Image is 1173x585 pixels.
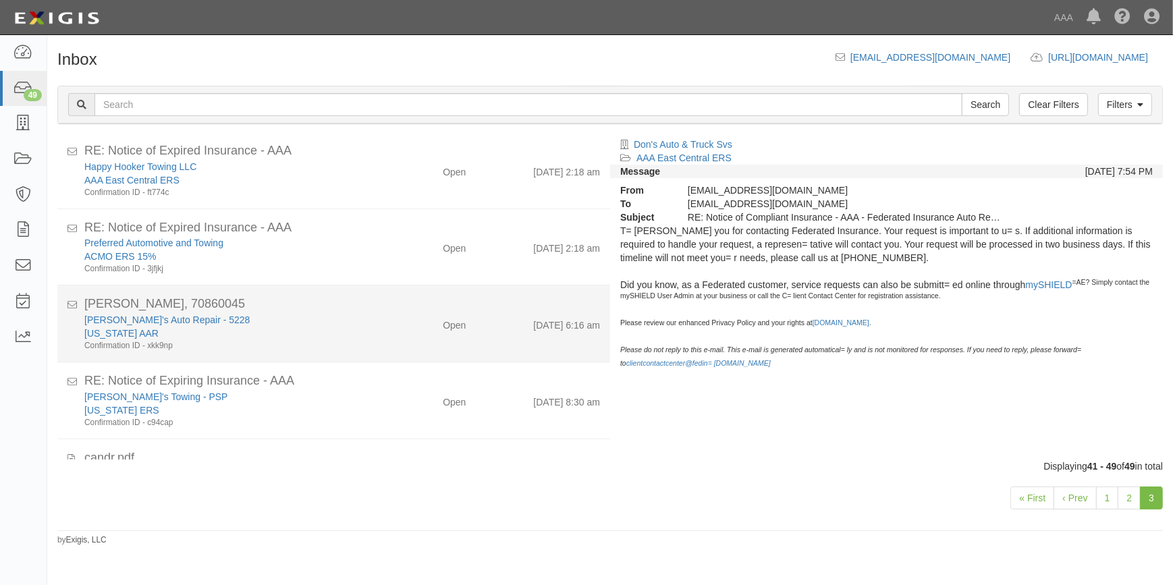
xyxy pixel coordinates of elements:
[47,459,1173,473] div: Displaying of in total
[1010,486,1054,509] a: « First
[610,197,678,211] strong: To
[443,390,466,409] div: Open
[813,318,869,327] a: [DOMAIN_NAME]
[1118,486,1141,509] a: 2
[626,359,771,367] a: clientcontactcenter@fedin= [DOMAIN_NAME]
[533,236,600,255] div: [DATE] 2:18 am
[850,52,1010,63] a: [EMAIL_ADDRESS][DOMAIN_NAME]
[610,211,678,224] strong: Subject
[1025,279,1072,290] a: mySHIELD
[443,236,466,255] div: Open
[1114,9,1130,26] i: Help Center - Complianz
[57,534,107,546] small: by
[84,391,227,402] a: [PERSON_NAME]'s Towing - PSP
[678,184,1014,197] div: [EMAIL_ADDRESS][DOMAIN_NAME]
[84,417,377,428] div: Confirmation ID - c94cap
[533,313,600,332] div: [DATE] 6:16 am
[57,51,97,68] h1: Inbox
[84,328,159,339] a: [US_STATE] AAR
[84,263,377,275] div: Confirmation ID - 3jfjkj
[443,313,466,332] div: Open
[84,219,600,237] div: RE: Notice of Expired Insurance - AAA
[620,345,1081,367] i: Please do not reply to this e-mail. This e-mail is generated automatical= ly and is not monitored...
[1047,4,1080,31] a: AAA
[1140,486,1163,509] a: 3
[1048,52,1163,63] a: [URL][DOMAIN_NAME]
[84,238,223,248] a: Preferred Automotive and Towing
[1087,461,1117,472] b: 41 - 49
[1124,461,1135,472] b: 49
[84,372,600,390] div: RE: Notice of Expiring Insurance - AAA
[1096,486,1119,509] a: 1
[678,211,1014,224] div: RE: Notice of Compliant Insurance - AAA - Federated Insurance Auto Reply: Your request has been r...
[24,89,42,101] div: 49
[84,187,377,198] div: Confirmation ID - ft774c
[636,152,732,163] a: AAA East Central ERS
[84,175,180,186] a: AAA East Central ERS
[84,449,600,467] div: candr.pdf
[634,139,732,150] a: Don's Auto & Truck Svs
[84,142,600,160] div: RE: Notice of Expired Insurance - AAA
[1054,486,1096,509] a: ‹ Prev
[533,160,600,179] div: [DATE] 2:18 am
[84,314,250,325] a: [PERSON_NAME]'s Auto Repair - 5228
[620,166,660,177] strong: Message
[10,6,103,30] img: logo-5460c22ac91f19d4615b14bd174203de0afe785f0fc80cf4dbbc73dc1793850b.png
[1098,93,1152,116] a: Filters
[1085,165,1153,178] div: [DATE] 7:54 PM
[610,184,678,197] strong: From
[1019,93,1087,116] a: Clear Filters
[443,160,466,179] div: Open
[84,161,196,172] a: Happy Hooker Towing LLC
[962,93,1009,116] input: Search
[620,278,1149,367] sup: =AE? Simply contact the mySHIELD User Admin at your business or call the C= lient Contact Center ...
[620,224,1153,372] p: T= [PERSON_NAME] you for contacting Federated Insurance. Your request is important to u= s. If ad...
[94,93,962,116] input: Search
[84,296,600,313] div: ALEX GOMEZ, 70860045
[66,535,107,545] a: Exigis, LLC
[678,197,1014,211] div: agreement-3379rr@ace.complianz.com
[84,340,377,352] div: Confirmation ID - xkk9np
[533,390,600,409] div: [DATE] 8:30 am
[84,251,157,262] a: ACMO ERS 15%
[610,224,1163,376] div: Lore i-dolo sitamet con adi elitseddoei tem incididuntut lab etdol mag ali = enimadmin ven qu nos...
[84,405,159,416] a: [US_STATE] ERS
